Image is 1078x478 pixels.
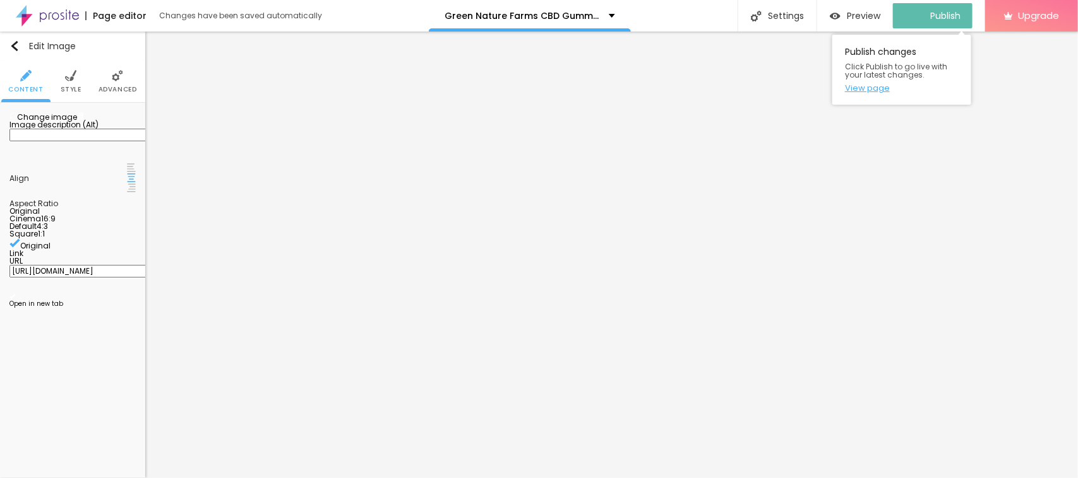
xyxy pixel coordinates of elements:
div: Page editor [85,11,147,20]
div: Edit Image [9,41,76,51]
img: Icone [9,41,20,51]
span: 1:1 [38,228,45,239]
img: paragraph-center-align.svg [127,173,136,182]
span: Default [9,221,37,231]
img: Icone [751,11,762,21]
a: View page [845,84,959,92]
img: Icone [9,112,17,120]
span: Original [20,240,51,251]
span: Cinema [9,213,41,224]
span: Square [9,228,38,239]
img: Icone [65,70,76,81]
div: Open in new tab [9,301,136,307]
span: Click Publish to go live with your latest changes. [845,62,959,79]
img: Icone [20,70,32,81]
span: Preview [847,11,880,21]
span: Change image [9,112,77,122]
img: paragraph-right-align.svg [127,184,136,192]
span: 16:9 [41,213,56,224]
p: Green Nature Farms CBD Gummies [445,11,599,20]
img: Icone [112,70,123,81]
div: Publish changes [832,35,971,105]
span: Content [8,86,43,93]
div: Align [9,175,127,182]
div: Link [9,250,136,257]
img: Icone [9,293,16,300]
div: URL [9,257,136,265]
span: Style [61,86,81,93]
div: Changes have been saved automatically [159,12,322,20]
span: Publish [930,11,961,21]
img: paragraph-left-align.svg [127,163,136,172]
span: 4:3 [37,221,48,231]
img: Icone [77,112,85,120]
span: Advanced [99,86,137,93]
img: view-1.svg [830,11,841,21]
button: Preview [817,3,893,28]
button: Publish [893,3,973,28]
div: Image description (Alt) [9,121,136,129]
img: Icone [9,238,20,248]
span: Upgrade [1018,10,1059,21]
iframe: Editor [145,32,1078,478]
span: Original [9,206,40,216]
div: Aspect Ratio [9,200,136,207]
